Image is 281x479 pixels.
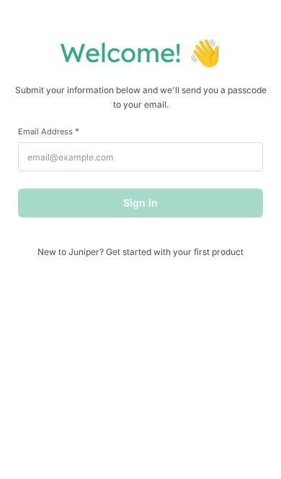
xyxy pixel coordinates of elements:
[75,126,79,137] span: This field is required.
[18,142,263,171] input: email@example.com
[18,126,263,137] label: Email Address
[14,83,267,111] p: Submit your information below and we'll send you a passcode to your email.
[14,36,267,69] h1: Welcome! 👋
[18,246,263,257] span: New to Juniper? Get started with your first product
